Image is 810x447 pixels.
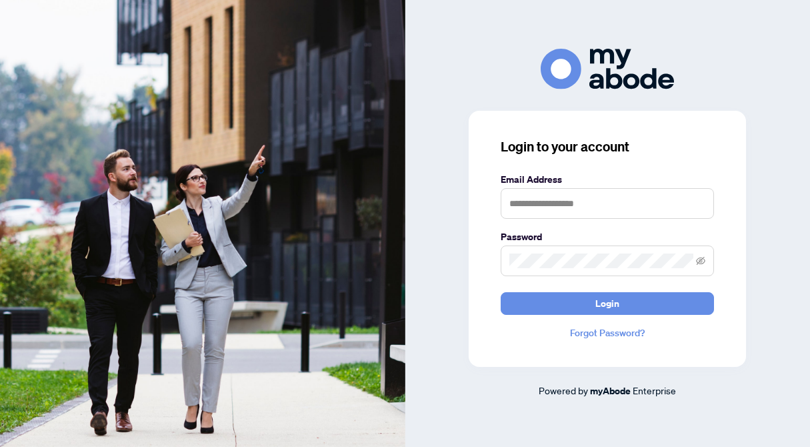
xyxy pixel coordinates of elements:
a: Forgot Password? [501,326,714,340]
span: Login [595,293,619,314]
h3: Login to your account [501,137,714,156]
span: Enterprise [633,384,676,396]
button: Login [501,292,714,315]
span: Powered by [539,384,588,396]
a: myAbode [590,384,631,398]
label: Password [501,230,714,244]
label: Email Address [501,172,714,187]
img: ma-logo [541,49,674,89]
span: eye-invisible [696,256,705,266]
